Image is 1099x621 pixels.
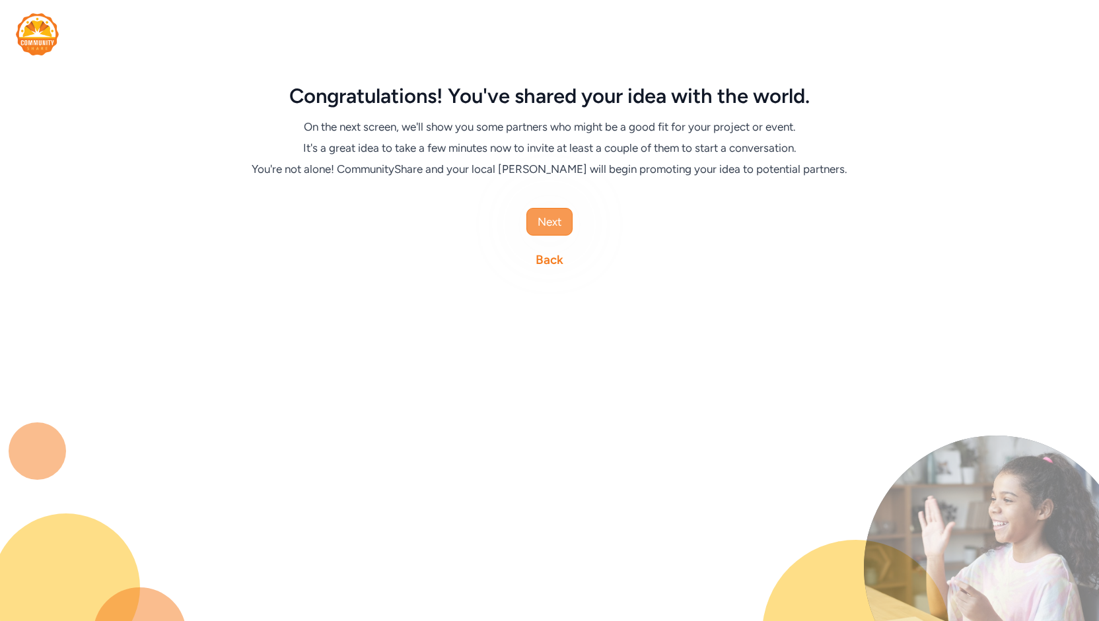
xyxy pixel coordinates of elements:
a: Back [536,251,563,269]
button: Next [526,208,573,236]
div: You're not alone! CommunityShare and your local [PERSON_NAME] will begin promoting your idea to p... [238,161,861,177]
span: Next [538,214,561,230]
div: On the next screen, we'll show you some partners who might be a good fit for your project or event. [238,119,861,135]
div: Congratulations! You've shared your idea with the world. [238,84,861,108]
div: It's a great idea to take a few minutes now to invite at least a couple of them to start a conver... [238,140,861,156]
